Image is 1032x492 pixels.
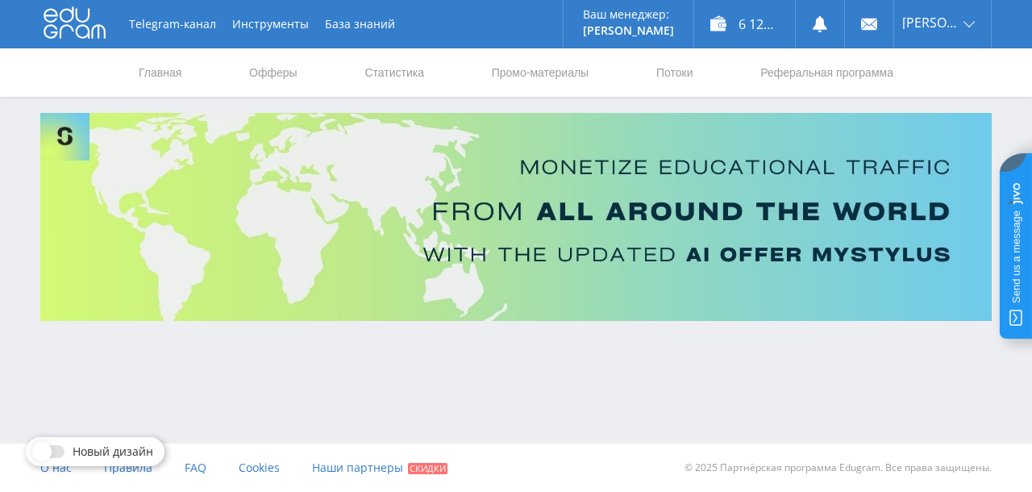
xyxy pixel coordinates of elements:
a: Офферы [248,48,299,97]
span: [PERSON_NAME] [902,16,959,29]
span: Правила [104,460,152,475]
p: [PERSON_NAME] [583,24,674,37]
a: Cookies [239,444,280,492]
div: © 2025 Партнёрская программа Edugram. Все права защищены. [524,444,992,492]
p: Ваш менеджер: [583,8,674,21]
span: О нас [40,460,72,475]
a: О нас [40,444,72,492]
span: Новый дизайн [73,445,153,458]
span: Скидки [408,463,447,474]
span: Cookies [239,460,280,475]
a: Реферальная программа [759,48,895,97]
span: FAQ [185,460,206,475]
img: Banner [40,113,992,321]
a: Главная [137,48,183,97]
a: Промо-материалы [490,48,590,97]
a: Потоки [655,48,695,97]
a: Наши партнеры Скидки [312,444,447,492]
a: Правила [104,444,152,492]
span: Наши партнеры [312,460,403,475]
a: Статистика [363,48,426,97]
a: FAQ [185,444,206,492]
